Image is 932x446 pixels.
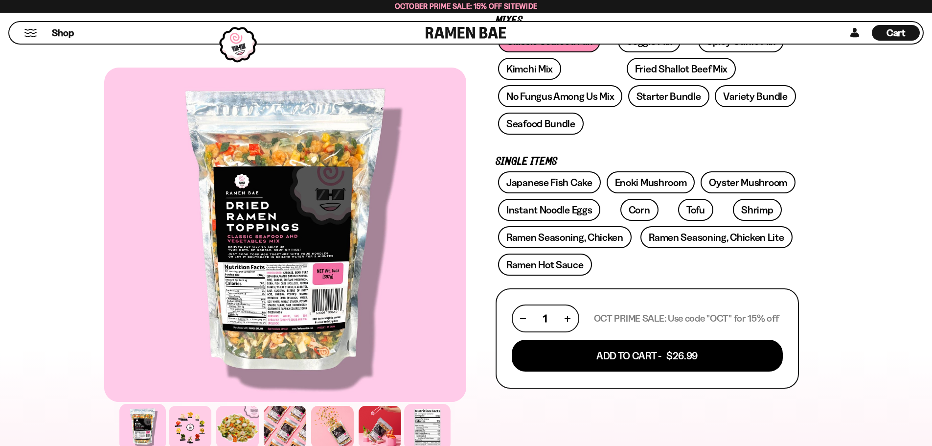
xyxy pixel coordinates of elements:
a: Variety Bundle [715,85,796,107]
a: Tofu [678,199,713,221]
a: Ramen Seasoning, Chicken Lite [640,226,792,248]
a: Oyster Mushroom [701,171,796,193]
a: Shrimp [733,199,781,221]
button: Mobile Menu Trigger [24,29,37,37]
a: Japanese Fish Cake [498,171,601,193]
p: Single Items [496,157,799,166]
p: OCT PRIME SALE: Use code "OCT" for 15% off [594,312,779,325]
a: Ramen Seasoning, Chicken [498,226,632,248]
a: Shop [52,25,74,41]
a: No Fungus Among Us Mix [498,85,622,107]
button: Add To Cart - $26.99 [512,340,783,372]
span: Shop [52,26,74,40]
a: Instant Noodle Eggs [498,199,600,221]
a: Ramen Hot Sauce [498,254,592,276]
div: Cart [872,22,920,44]
a: Starter Bundle [628,85,709,107]
a: Enoki Mushroom [607,171,695,193]
a: Seafood Bundle [498,113,584,135]
a: Corn [620,199,659,221]
a: Fried Shallot Beef Mix [627,58,736,80]
span: Cart [887,27,906,39]
span: 1 [543,312,547,325]
span: October Prime Sale: 15% off Sitewide [395,1,538,11]
a: Kimchi Mix [498,58,561,80]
